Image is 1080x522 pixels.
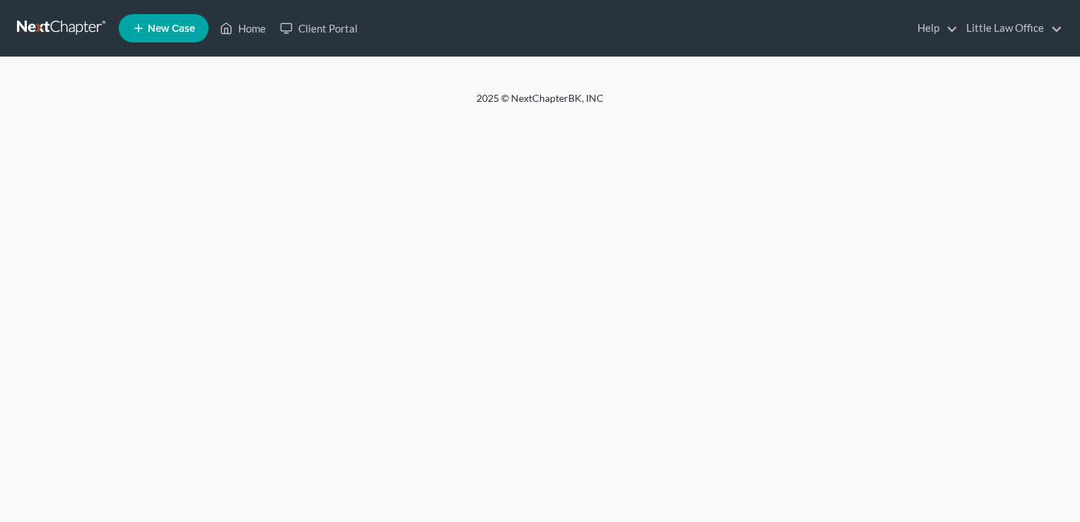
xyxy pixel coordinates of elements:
a: Help [910,16,958,41]
new-legal-case-button: New Case [119,14,209,42]
a: Little Law Office [959,16,1062,41]
a: Home [213,16,273,41]
div: 2025 © NextChapterBK, INC [137,91,943,117]
a: Client Portal [273,16,365,41]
